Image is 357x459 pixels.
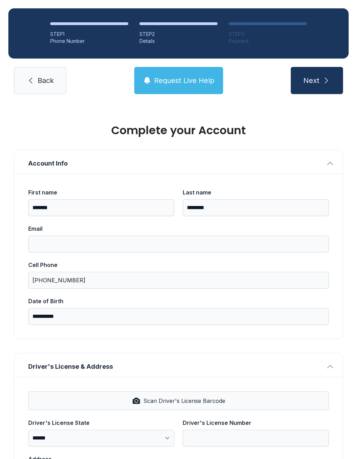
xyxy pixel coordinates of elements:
div: Email [28,224,329,233]
div: Phone Number [50,38,128,45]
select: Driver's License State [28,430,174,446]
input: Cell Phone [28,272,329,289]
h1: Complete your Account [14,125,343,136]
span: Next [303,76,319,85]
div: First name [28,188,174,197]
span: Back [38,76,54,85]
div: Details [139,38,218,45]
button: Account Info [14,150,343,174]
div: Driver's License State [28,419,174,427]
div: Cell Phone [28,261,329,269]
span: Driver's License & Address [28,362,323,372]
input: Email [28,236,329,252]
span: Request Live Help [154,76,214,85]
input: Last name [183,199,329,216]
div: Date of Birth [28,297,329,305]
button: Driver's License & Address [14,353,343,377]
input: First name [28,199,174,216]
input: Date of Birth [28,308,329,325]
span: Scan Driver's License Barcode [143,397,225,405]
div: Last name [183,188,329,197]
div: STEP 1 [50,31,128,38]
input: Driver's License Number [183,430,329,446]
span: Account Info [28,159,323,168]
div: STEP 3 [229,31,307,38]
div: Driver's License Number [183,419,329,427]
div: Payment [229,38,307,45]
div: STEP 2 [139,31,218,38]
